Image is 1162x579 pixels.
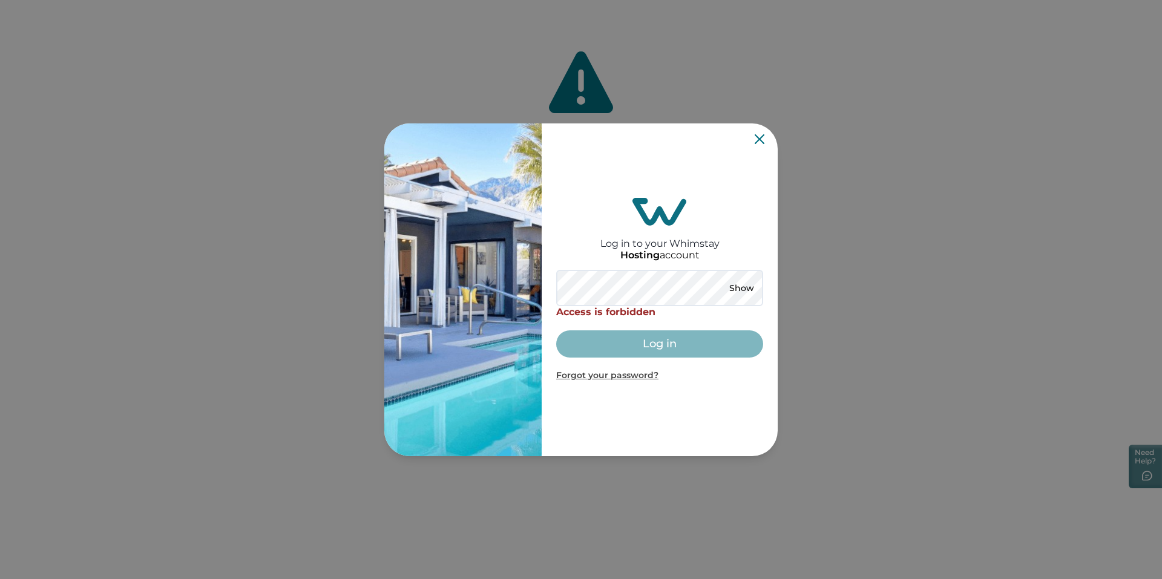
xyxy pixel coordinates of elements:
p: Access is forbidden [556,306,763,318]
img: login-logo [632,198,687,226]
button: Close [755,134,764,144]
p: Forgot your password? [556,370,763,382]
img: auth-banner [384,123,542,456]
h2: Log in to your Whimstay [600,226,720,249]
p: Hosting [620,249,660,261]
button: Show [720,280,763,296]
p: account [620,249,700,261]
button: Log in [556,330,763,358]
